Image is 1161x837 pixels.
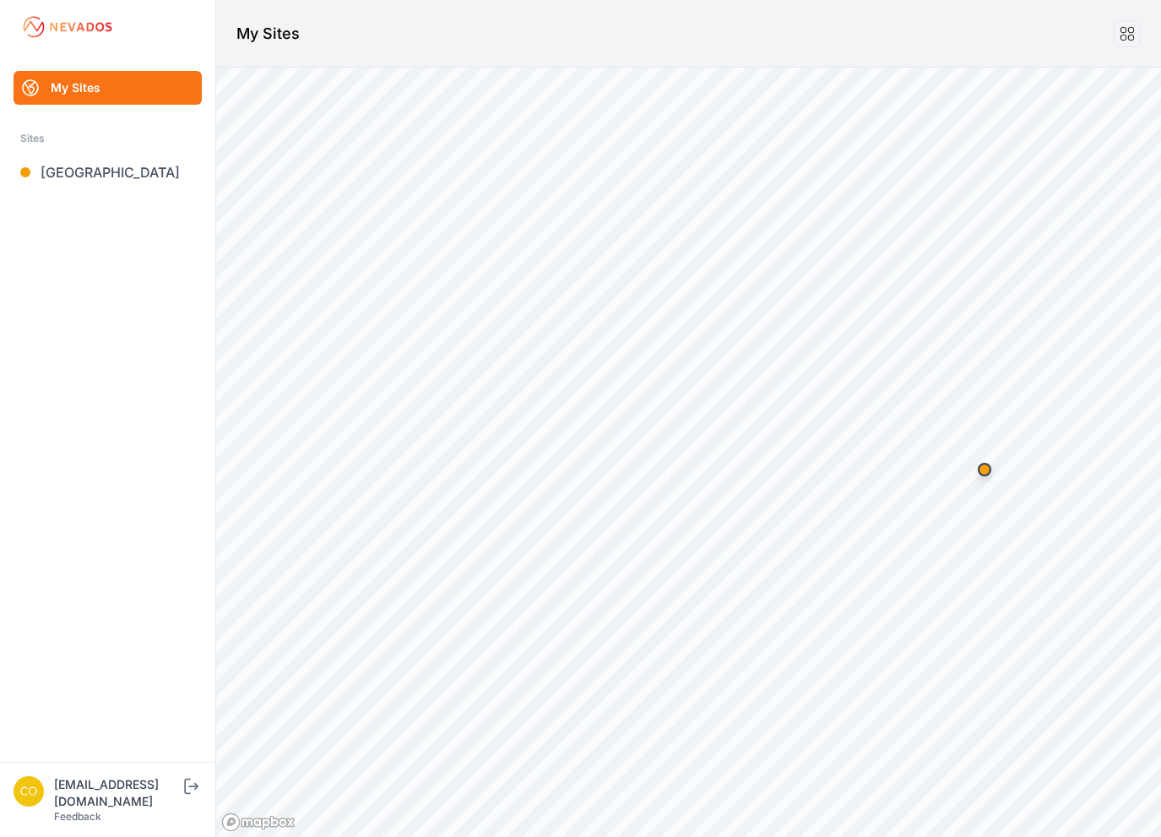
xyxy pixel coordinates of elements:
div: Map marker [968,453,1001,486]
canvas: Map [216,68,1161,837]
div: [EMAIL_ADDRESS][DOMAIN_NAME] [54,776,181,810]
a: Feedback [54,810,101,823]
a: [GEOGRAPHIC_DATA] [14,155,202,189]
a: Mapbox logo [221,813,296,832]
div: Sites [20,128,195,149]
a: My Sites [14,71,202,105]
h1: My Sites [236,22,300,46]
img: Nevados [20,14,115,41]
img: controlroomoperator@invenergy.com [14,776,44,807]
